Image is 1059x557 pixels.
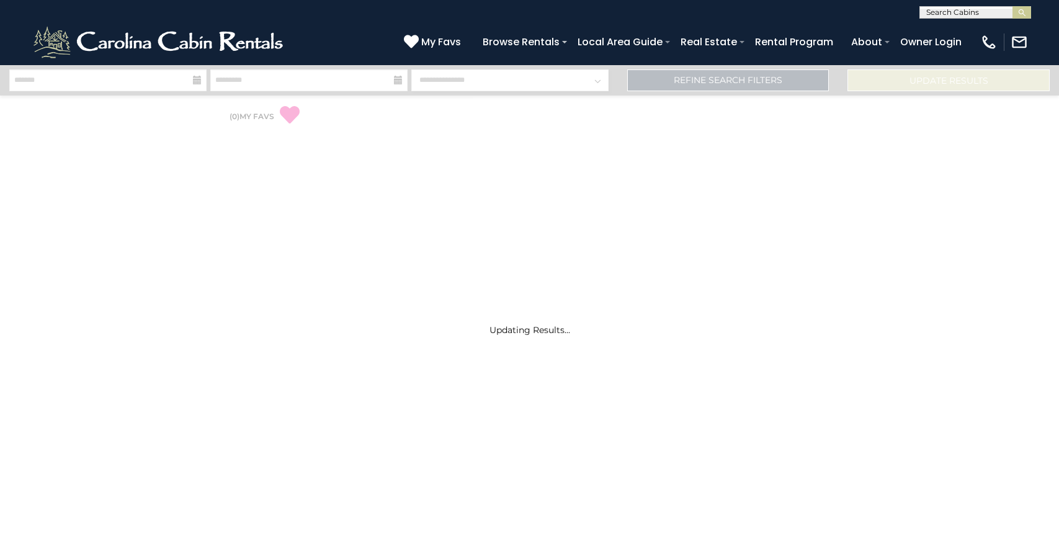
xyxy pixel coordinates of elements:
[674,31,743,53] a: Real Estate
[894,31,968,53] a: Owner Login
[1011,33,1028,51] img: mail-regular-white.png
[845,31,888,53] a: About
[749,31,839,53] a: Rental Program
[571,31,669,53] a: Local Area Guide
[980,33,998,51] img: phone-regular-white.png
[476,31,566,53] a: Browse Rentals
[421,34,461,50] span: My Favs
[404,34,464,50] a: My Favs
[31,24,288,61] img: White-1-2.png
